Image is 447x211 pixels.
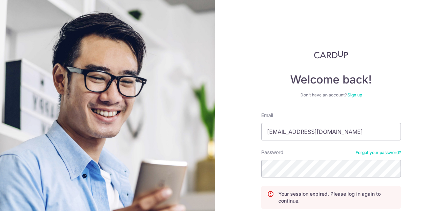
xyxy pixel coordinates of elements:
img: CardUp Logo [314,50,348,59]
label: Password [261,149,284,156]
a: Sign up [347,92,362,97]
p: Your session expired. Please log in again to continue. [278,190,395,204]
div: Don’t have an account? [261,92,401,98]
label: Email [261,112,273,119]
h4: Welcome back! [261,73,401,87]
input: Enter your Email [261,123,401,140]
a: Forgot your password? [356,150,401,155]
